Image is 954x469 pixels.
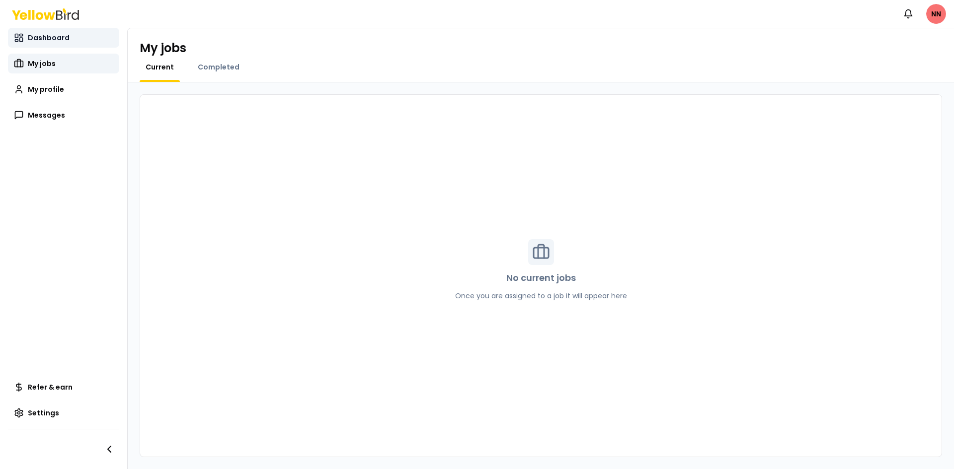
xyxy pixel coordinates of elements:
span: Completed [198,62,239,72]
p: No current jobs [506,271,576,285]
a: Refer & earn [8,377,119,397]
span: Messages [28,110,65,120]
p: Once you are assigned to a job it will appear here [455,291,627,301]
span: My jobs [28,59,56,68]
span: Dashboard [28,33,70,43]
a: Dashboard [8,28,119,48]
a: Messages [8,105,119,125]
h1: My jobs [140,40,186,56]
span: Settings [28,408,59,418]
span: My profile [28,84,64,94]
span: Refer & earn [28,382,73,392]
span: NN [926,4,946,24]
a: My profile [8,79,119,99]
a: My jobs [8,54,119,73]
a: Current [140,62,180,72]
span: Current [146,62,174,72]
a: Completed [192,62,245,72]
a: Settings [8,403,119,423]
